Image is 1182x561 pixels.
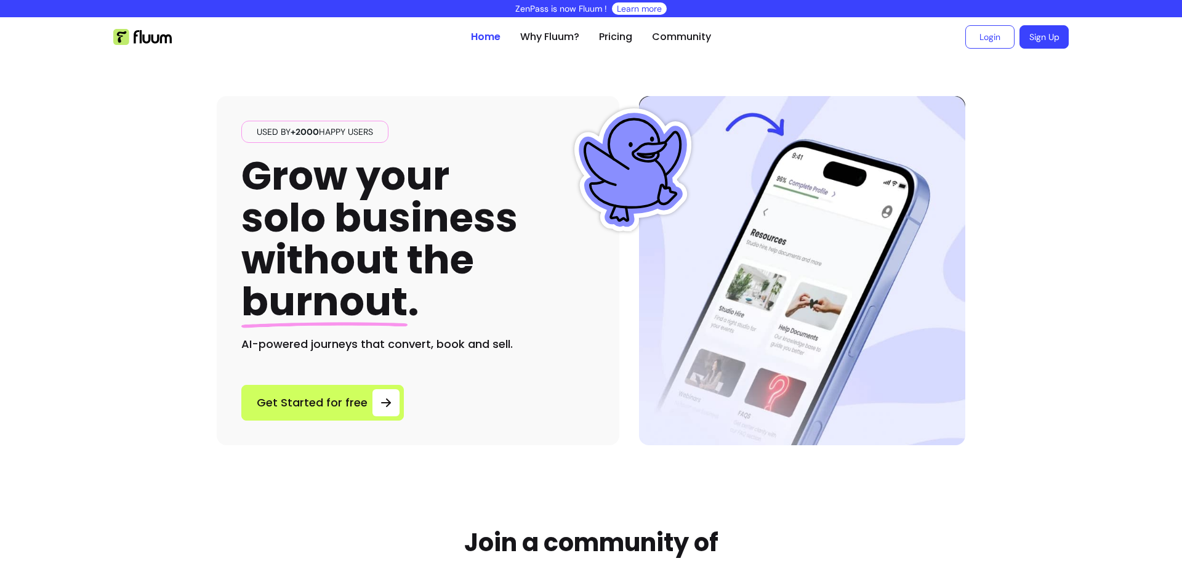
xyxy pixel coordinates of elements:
p: ZenPass is now Fluum ! [515,2,607,15]
img: Fluum Logo [113,29,172,45]
span: Get Started for free [257,394,368,411]
a: Sign Up [1019,25,1069,49]
h2: AI-powered journeys that convert, book and sell. [241,336,595,353]
a: Home [471,30,501,44]
img: Fluum Duck sticker [571,108,694,232]
span: +2000 [291,126,319,137]
a: Get Started for free [241,385,404,421]
a: Why Fluum? [520,30,579,44]
a: Learn more [617,2,662,15]
span: burnout [241,274,408,329]
a: Pricing [599,30,632,44]
a: Login [965,25,1015,49]
img: Hero [639,96,965,445]
h1: Grow your solo business without the . [241,155,518,323]
a: Community [652,30,711,44]
span: Used by happy users [252,126,378,138]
